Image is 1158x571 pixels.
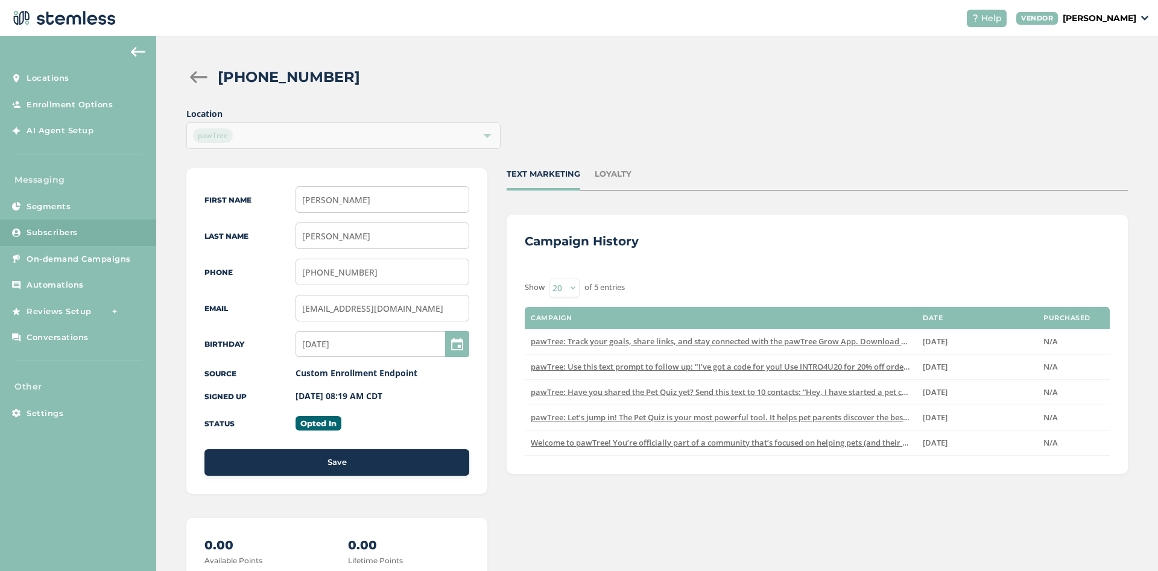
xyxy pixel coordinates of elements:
[1043,412,1058,423] span: N/A
[1043,437,1058,448] span: N/A
[218,66,360,88] h2: [PHONE_NUMBER]
[1141,16,1148,21] img: icon_down-arrow-small-66adaf34.svg
[1043,387,1104,397] label: N/A
[531,336,1117,347] span: pawTree: Track your goals, share links, and stay connected with the pawTree Grow App. Download "p...
[204,536,326,554] p: 0.00
[923,387,1031,397] label: Sep 3 2025
[972,14,979,22] img: icon-help-white-03924b79.svg
[1063,12,1136,25] p: [PERSON_NAME]
[27,279,84,291] span: Automations
[27,306,92,318] span: Reviews Setup
[296,416,341,431] label: Opted In
[204,268,233,277] label: Phone
[981,12,1002,25] span: Help
[327,456,347,468] span: Save
[923,314,943,322] label: Date
[204,392,247,401] label: Signed up
[531,361,1097,372] span: pawTree: Use this text prompt to follow up: "I’ve got a code for you! Use INTRO4U20 for 20% off o...
[923,412,948,423] span: [DATE]
[531,314,572,322] label: Campaign
[507,168,580,180] div: TEXT MARKETING
[923,437,948,448] span: [DATE]
[1043,438,1104,448] label: N/A
[204,195,252,204] label: First Name
[1043,386,1058,397] span: N/A
[531,387,911,397] label: pawTree: Have you shared the Pet Quiz yet? Send this text to 10 contacts: “Hey, I have started a ...
[923,361,948,372] span: [DATE]
[204,232,248,241] label: Last Name
[923,412,1031,423] label: Sep 2 2025
[27,72,69,84] span: Locations
[348,556,403,565] label: Lifetime Points
[27,201,71,213] span: Segments
[923,336,948,347] span: [DATE]
[27,332,89,344] span: Conversations
[525,282,545,294] label: Show
[204,339,244,349] label: Birthday
[923,362,1031,372] label: Sep 4 2025
[204,369,236,378] label: Source
[584,282,625,294] label: of 5 entries
[296,390,382,402] label: [DATE] 08:19 AM CDT
[923,336,1031,347] label: Sep 5 2025
[348,536,469,554] p: 0.00
[1098,513,1158,571] iframe: Chat Widget
[186,107,500,120] label: Location
[1043,362,1104,372] label: N/A
[131,47,145,57] img: icon-arrow-back-accent-c549486e.svg
[595,168,631,180] div: LOYALTY
[923,438,1031,448] label: Sep 1 2025
[27,125,93,137] span: AI Agent Setup
[1016,12,1058,25] div: VENDOR
[27,253,131,265] span: On-demand Campaigns
[27,227,78,239] span: Subscribers
[27,99,113,111] span: Enrollment Options
[296,367,417,379] label: Custom Enrollment Endpoint
[296,331,470,357] input: MM/DD/YYYY
[531,336,911,347] label: pawTree: Track your goals, share links, and stay connected with the pawTree Grow App. Download "p...
[1043,412,1104,423] label: N/A
[101,299,125,323] img: glitter-stars-b7820f95.gif
[204,556,262,565] label: Available Points
[10,6,116,30] img: logo-dark-0685b13c.svg
[923,386,948,397] span: [DATE]
[525,233,639,250] h3: Campaign History
[1043,336,1104,347] label: N/A
[531,412,911,423] label: pawTree: Let’s jump in! The Pet Quiz is your most powerful tool. It helps pet parents discover th...
[1043,361,1058,372] span: N/A
[204,449,469,476] button: Save
[27,408,63,420] span: Settings
[204,304,228,313] label: Email
[531,438,911,448] label: Welcome to pawTree! You’re officially part of a community that’s focused on helping pets (and the...
[531,362,911,372] label: pawTree: Use this text prompt to follow up: "I’ve got a code for you! Use INTRO4U20 for 20% off o...
[1043,314,1090,322] label: Purchased
[204,419,235,428] label: Status
[1043,336,1058,347] span: N/A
